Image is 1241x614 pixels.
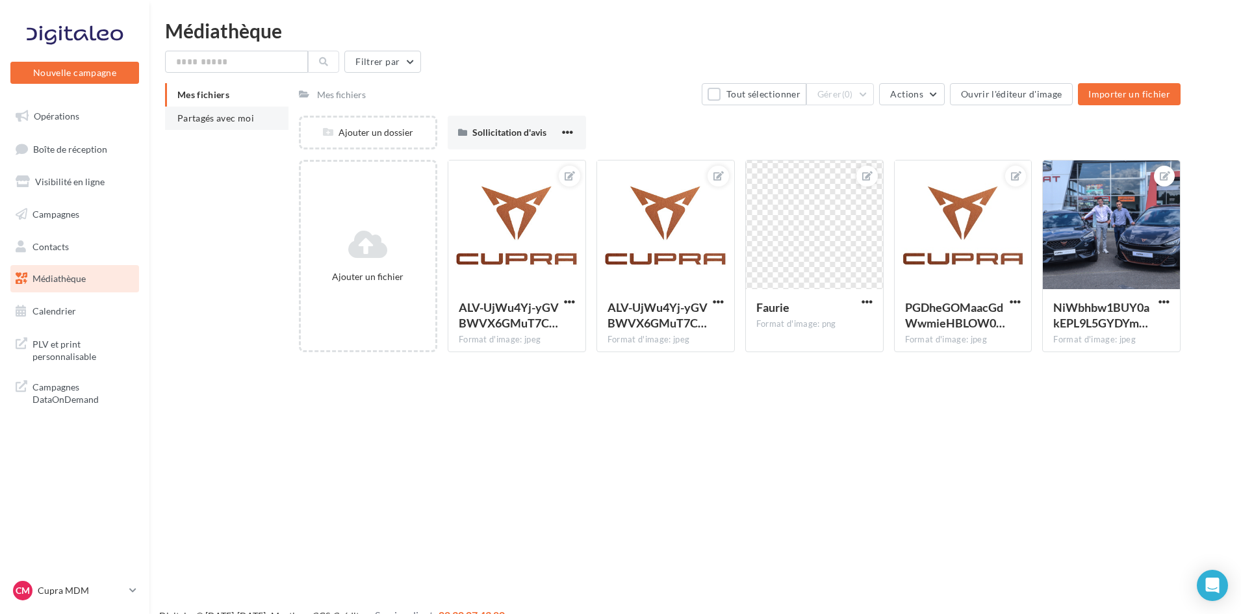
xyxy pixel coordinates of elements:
[32,209,79,220] span: Campagnes
[32,240,69,251] span: Contacts
[1078,83,1181,105] button: Importer un fichier
[16,584,30,597] span: CM
[806,83,875,105] button: Gérer(0)
[608,334,724,346] div: Format d'image: jpeg
[905,334,1021,346] div: Format d'image: jpeg
[8,373,142,411] a: Campagnes DataOnDemand
[8,135,142,163] a: Boîte de réception
[1197,570,1228,601] div: Open Intercom Messenger
[879,83,944,105] button: Actions
[32,305,76,316] span: Calendrier
[177,89,229,100] span: Mes fichiers
[756,300,789,314] span: Faurie
[8,233,142,261] a: Contacts
[702,83,806,105] button: Tout sélectionner
[8,265,142,292] a: Médiathèque
[10,62,139,84] button: Nouvelle campagne
[1088,88,1170,99] span: Importer un fichier
[32,273,86,284] span: Médiathèque
[35,176,105,187] span: Visibilité en ligne
[905,300,1005,330] span: PGDheGOMaacGdWwmieHBLOW0RLtHPlu9ohm6cV_WSLENUrbt5i36DN5OFK5AbAgvoDzUQP_TiJaYEX2n=s0
[34,110,79,122] span: Opérations
[10,578,139,603] a: CM Cupra MDM
[459,300,559,330] span: ALV-UjWu4Yj-yGVBWVX6GMuT7CTDTEXXZH30Adr-qdW2cZCauo_RmGRi
[301,126,435,139] div: Ajouter un dossier
[32,335,134,363] span: PLV et print personnalisable
[8,103,142,130] a: Opérations
[317,88,366,101] div: Mes fichiers
[177,112,254,123] span: Partagés avec moi
[472,127,546,138] span: Sollicitation d'avis
[32,378,134,406] span: Campagnes DataOnDemand
[756,318,873,330] div: Format d'image: png
[306,270,430,283] div: Ajouter un fichier
[38,584,124,597] p: Cupra MDM
[1053,300,1149,330] span: NiWbhbw1BUY0akEPL9L5GYDYm9wJxduVk1_PHOSpeVbJUzPf-AbI0gkgBT1NtU898qsjyI3WxAi3hEaI=s0
[165,21,1225,40] div: Médiathèque
[8,168,142,196] a: Visibilité en ligne
[8,298,142,325] a: Calendrier
[8,330,142,368] a: PLV et print personnalisable
[608,300,708,330] span: ALV-UjWu4Yj-yGVBWVX6GMuT7CTDTEXXZH30Adr-qdW2cZCauo_RmGRi
[842,89,853,99] span: (0)
[890,88,923,99] span: Actions
[459,334,575,346] div: Format d'image: jpeg
[1053,334,1170,346] div: Format d'image: jpeg
[33,143,107,154] span: Boîte de réception
[8,201,142,228] a: Campagnes
[344,51,421,73] button: Filtrer par
[950,83,1073,105] button: Ouvrir l'éditeur d'image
